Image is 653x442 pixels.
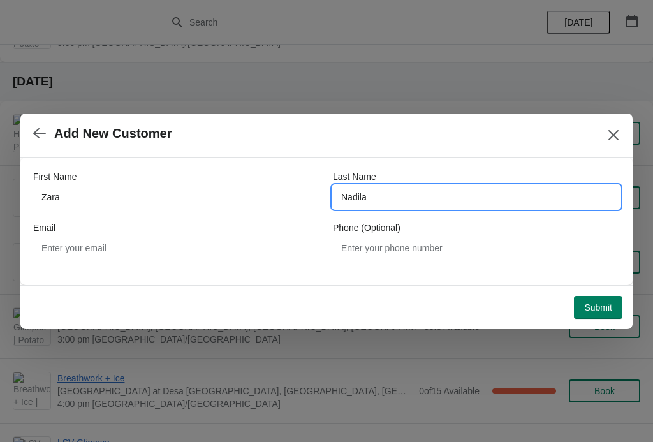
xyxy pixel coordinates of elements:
[574,296,622,319] button: Submit
[33,237,320,260] input: Enter your email
[333,186,620,209] input: Smith
[33,170,77,183] label: First Name
[333,237,620,260] input: Enter your phone number
[333,170,376,183] label: Last Name
[333,221,400,234] label: Phone (Optional)
[33,186,320,209] input: John
[602,124,625,147] button: Close
[54,126,172,141] h2: Add New Customer
[584,302,612,313] span: Submit
[33,221,55,234] label: Email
